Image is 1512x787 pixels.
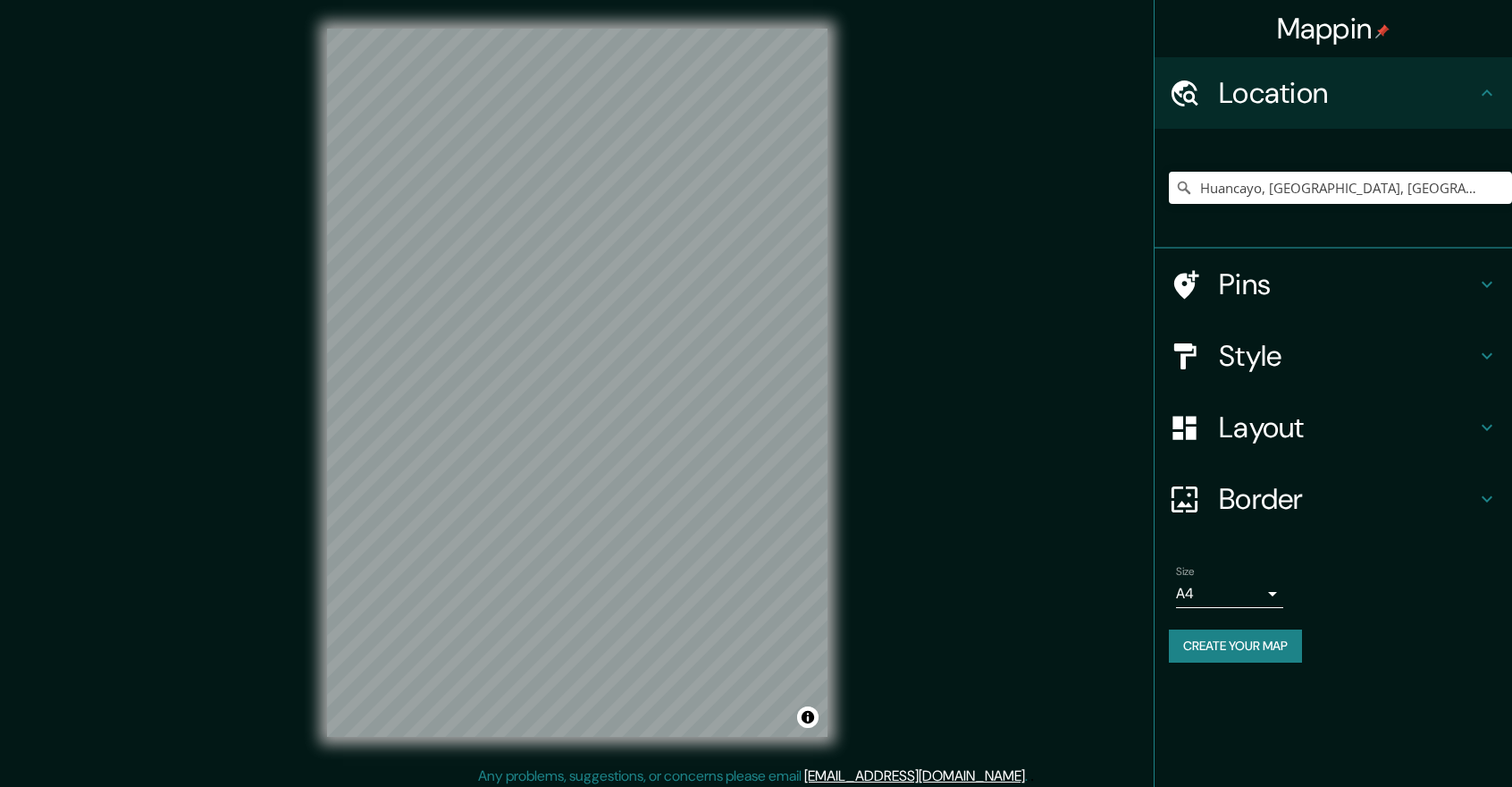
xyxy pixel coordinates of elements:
[1155,392,1512,463] div: Layout
[1375,24,1390,38] img: pin-icon.png
[1155,320,1512,392] div: Style
[1028,766,1030,787] div: .
[1169,630,1302,663] button: Create your map
[1155,57,1512,129] div: Location
[1219,338,1476,374] h4: Style
[1219,410,1476,445] h4: Layout
[1219,481,1476,517] h4: Border
[1155,463,1512,535] div: Border
[804,766,1025,785] a: [EMAIL_ADDRESS][DOMAIN_NAME]
[1277,11,1390,47] h4: Mappin
[1353,717,1492,767] iframe: Help widget launcher
[1176,564,1195,580] label: Size
[1169,172,1512,204] input: Pick your city or area
[1030,766,1034,787] div: .
[1176,580,1283,608] div: A4
[1155,249,1512,320] div: Pins
[1219,75,1476,111] h4: Location
[327,29,827,737] canvas: Map
[797,707,819,728] button: Toggle attribution
[1219,267,1476,302] h4: Pins
[478,766,1028,787] p: Any problems, suggestions, or concerns please email .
